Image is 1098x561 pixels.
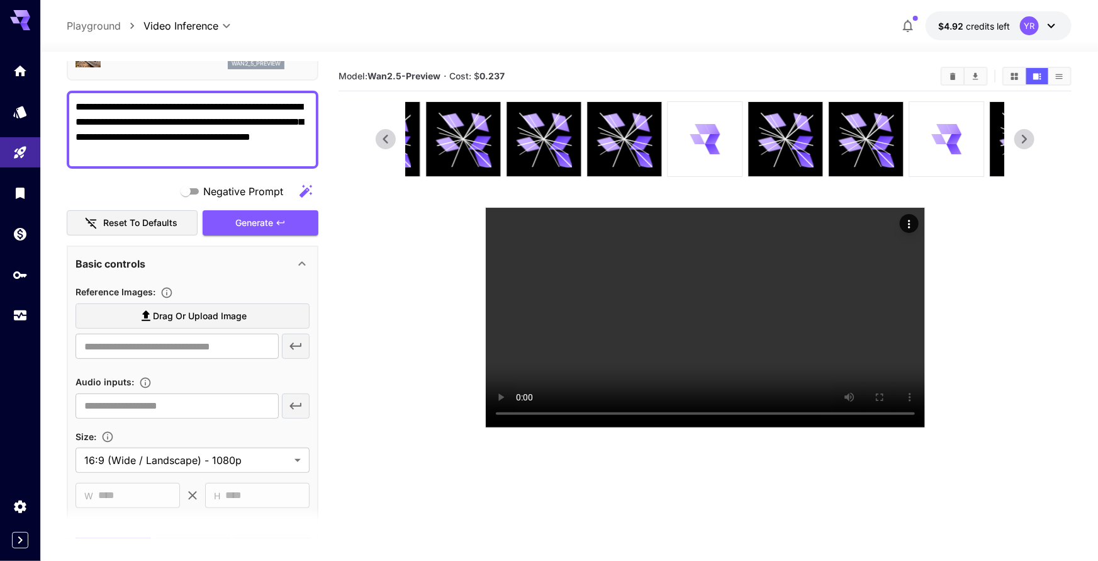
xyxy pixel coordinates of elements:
button: Adjust the dimensions of the generated image by specifying its width and height in pixels, or sel... [96,431,119,443]
span: $4.92 [938,21,966,31]
div: Wallet [13,226,28,242]
button: Expand sidebar [12,532,28,548]
button: Upload an audio file. Supported formats: .mp3, .wav, .flac, .aac, .ogg, .m4a, .wma [134,377,157,389]
div: API Keys [13,267,28,283]
a: Playground [67,18,121,33]
button: Clear All [942,68,964,84]
span: Negative Prompt [203,184,283,199]
div: Show media in grid viewShow media in video viewShow media in list view [1002,67,1072,86]
div: Actions [900,214,919,233]
label: Drag or upload image [76,303,310,329]
span: H [214,489,220,503]
span: Generate [235,215,273,231]
button: Show media in video view [1026,68,1048,84]
span: Cost: $ [450,71,505,81]
button: Show media in grid view [1004,68,1026,84]
button: Generate [203,210,318,236]
div: Home [13,63,28,79]
span: Video Inference [143,18,218,33]
p: · [444,69,447,84]
div: Library [13,185,28,201]
button: Show media in list view [1048,68,1070,84]
div: $4.9199 [938,20,1010,33]
span: Drag or upload image [154,309,247,324]
button: Reset to defaults [67,210,198,236]
span: 16:9 (Wide / Landscape) - 1080p [84,453,289,468]
div: Usage [13,308,28,324]
button: Download All [965,68,987,84]
span: Reference Images : [76,286,155,297]
button: Upload a reference image to guide the result. Supported formats: MP4, WEBM and MOV. [155,286,178,299]
span: Model: [339,71,440,81]
div: Playground [13,145,28,161]
span: credits left [966,21,1010,31]
span: Size : [76,431,96,442]
div: Settings [13,499,28,514]
p: Basic controls [76,256,145,271]
div: Basic controls [76,249,310,279]
span: Audio inputs : [76,377,134,387]
div: YR [1020,16,1039,35]
div: Models [13,104,28,120]
b: 0.237 [480,71,505,81]
span: W [84,489,93,503]
p: wan2_5_preview [232,59,281,68]
div: Clear AllDownload All [941,67,988,86]
b: Wan2.5-Preview [367,71,440,81]
button: $4.9199YR [926,11,1072,40]
nav: breadcrumb [67,18,143,33]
